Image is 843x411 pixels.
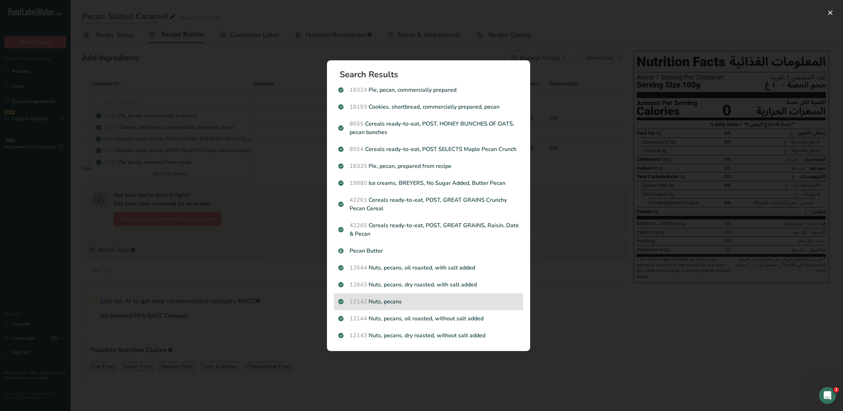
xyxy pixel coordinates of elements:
[350,145,364,153] span: 8554
[350,332,367,339] span: 12143
[340,70,523,79] h1: Search Results
[338,120,519,137] p: Cereals ready-to-eat, POST, HONEY BUNCHES OF OATS, pecan bunches
[338,103,519,111] p: Cookies, shortbread, commercially prepared, pecan
[350,162,367,170] span: 18325
[338,221,519,238] p: Cereals ready-to-eat, POST, GREAT GRAINS, Raisin, Date & Pecan
[350,264,367,272] span: 12644
[338,179,519,187] p: Ice creams, BREYERS, No Sugar Added, Butter Pecan
[819,387,836,404] iframe: Intercom live chat
[338,145,519,153] p: Cereals ready-to-eat, POST SELECTS Maple Pecan Crunch
[350,86,367,94] span: 18324
[338,331,519,340] p: Nuts, pecans, dry roasted, without salt added
[338,297,519,306] p: Nuts, pecans
[338,86,519,94] p: Pie, pecan, commercially prepared
[350,315,367,322] span: 12144
[350,298,367,306] span: 12142
[350,281,367,289] span: 12643
[350,222,367,229] span: 42265
[338,280,519,289] p: Nuts, pecans, dry roasted, with salt added
[350,179,367,187] span: 19880
[338,247,519,255] p: Pecan Butter
[338,314,519,323] p: Nuts, pecans, oil roasted, without salt added
[338,264,519,272] p: Nuts, pecans, oil roasted, with salt added
[350,120,364,128] span: 8655
[350,103,367,111] span: 18193
[338,196,519,213] p: Cereals ready-to-eat, POST, GREAT GRAINS Crunchy Pecan Cereal
[350,196,367,204] span: 42261
[833,387,839,393] span: 1
[338,162,519,170] p: Pie, pecan, prepared from recipe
